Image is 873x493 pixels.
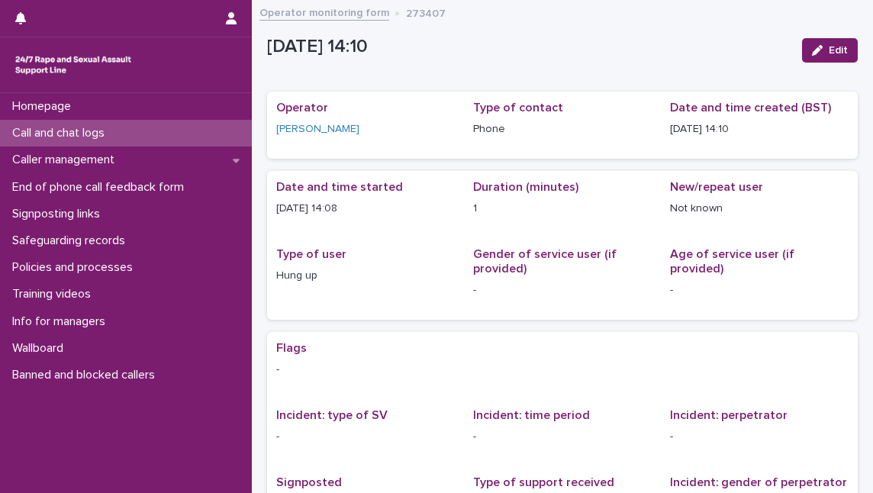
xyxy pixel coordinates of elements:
span: Signposted [276,476,342,488]
p: Banned and blocked callers [6,368,167,382]
span: Gender of service user (if provided) [473,248,617,275]
p: Homepage [6,99,83,114]
p: - [276,362,849,378]
span: Incident: gender of perpetrator [670,476,847,488]
p: [DATE] 14:08 [276,201,455,217]
p: Safeguarding records [6,234,137,248]
span: Type of user [276,248,346,260]
span: Type of support received [473,476,614,488]
p: End of phone call feedback form [6,180,196,195]
img: rhQMoQhaT3yELyF149Cw [12,50,134,80]
span: Incident: time period [473,409,590,421]
p: - [276,429,455,445]
p: - [473,282,652,298]
span: Date and time started [276,181,403,193]
p: Policies and processes [6,260,145,275]
p: Hung up [276,268,455,284]
span: Age of service user (if provided) [670,248,794,275]
span: Incident: type of SV [276,409,388,421]
p: Call and chat logs [6,126,117,140]
p: Signposting links [6,207,112,221]
p: Wallboard [6,341,76,356]
span: Date and time created (BST) [670,101,831,114]
span: Edit [829,45,848,56]
p: Training videos [6,287,103,301]
p: 273407 [406,4,446,21]
p: Info for managers [6,314,118,329]
span: Duration (minutes) [473,181,578,193]
button: Edit [802,38,858,63]
span: New/repeat user [670,181,763,193]
p: [DATE] 14:10 [670,121,849,137]
a: Operator monitoring form [259,3,389,21]
span: Operator [276,101,328,114]
p: Phone [473,121,652,137]
span: Type of contact [473,101,563,114]
p: - [670,282,849,298]
p: [DATE] 14:10 [267,36,790,58]
a: [PERSON_NAME] [276,121,359,137]
p: Not known [670,201,849,217]
p: 1 [473,201,652,217]
p: Caller management [6,153,127,167]
span: Flags [276,342,307,354]
span: Incident: perpetrator [670,409,788,421]
p: - [670,429,849,445]
p: - [473,429,652,445]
